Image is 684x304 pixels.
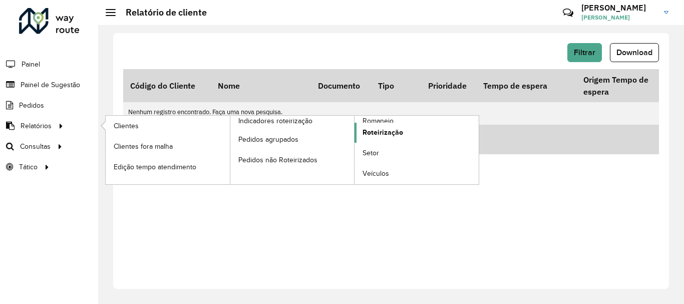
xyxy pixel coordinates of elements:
[363,168,389,179] span: Veículos
[476,69,576,102] th: Tempo de espera
[581,3,656,13] h3: [PERSON_NAME]
[363,116,394,126] span: Romaneio
[355,164,479,184] a: Veículos
[114,141,173,152] span: Clientes fora malha
[355,123,479,143] a: Roteirização
[20,141,51,152] span: Consultas
[106,136,230,156] a: Clientes fora malha
[610,43,659,62] button: Download
[371,69,421,102] th: Tipo
[106,116,230,136] a: Clientes
[616,48,652,57] span: Download
[19,162,38,172] span: Tático
[106,157,230,177] a: Edição tempo atendimento
[19,100,44,111] span: Pedidos
[557,2,579,24] a: Contato Rápido
[21,80,80,90] span: Painel de Sugestão
[421,69,476,102] th: Prioridade
[576,69,676,102] th: Origem Tempo de espera
[238,155,317,165] span: Pedidos não Roteirizados
[363,148,379,158] span: Setor
[230,116,479,184] a: Romaneio
[311,69,371,102] th: Documento
[22,59,40,70] span: Painel
[355,143,479,163] a: Setor
[106,116,355,184] a: Indicadores roteirização
[363,127,403,138] span: Roteirização
[21,121,52,131] span: Relatórios
[211,69,311,102] th: Nome
[238,116,312,126] span: Indicadores roteirização
[238,134,298,145] span: Pedidos agrupados
[114,162,196,172] span: Edição tempo atendimento
[581,13,656,22] span: [PERSON_NAME]
[114,121,139,131] span: Clientes
[574,48,595,57] span: Filtrar
[116,7,207,18] h2: Relatório de cliente
[123,69,211,102] th: Código do Cliente
[567,43,602,62] button: Filtrar
[230,129,355,149] a: Pedidos agrupados
[230,150,355,170] a: Pedidos não Roteirizados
